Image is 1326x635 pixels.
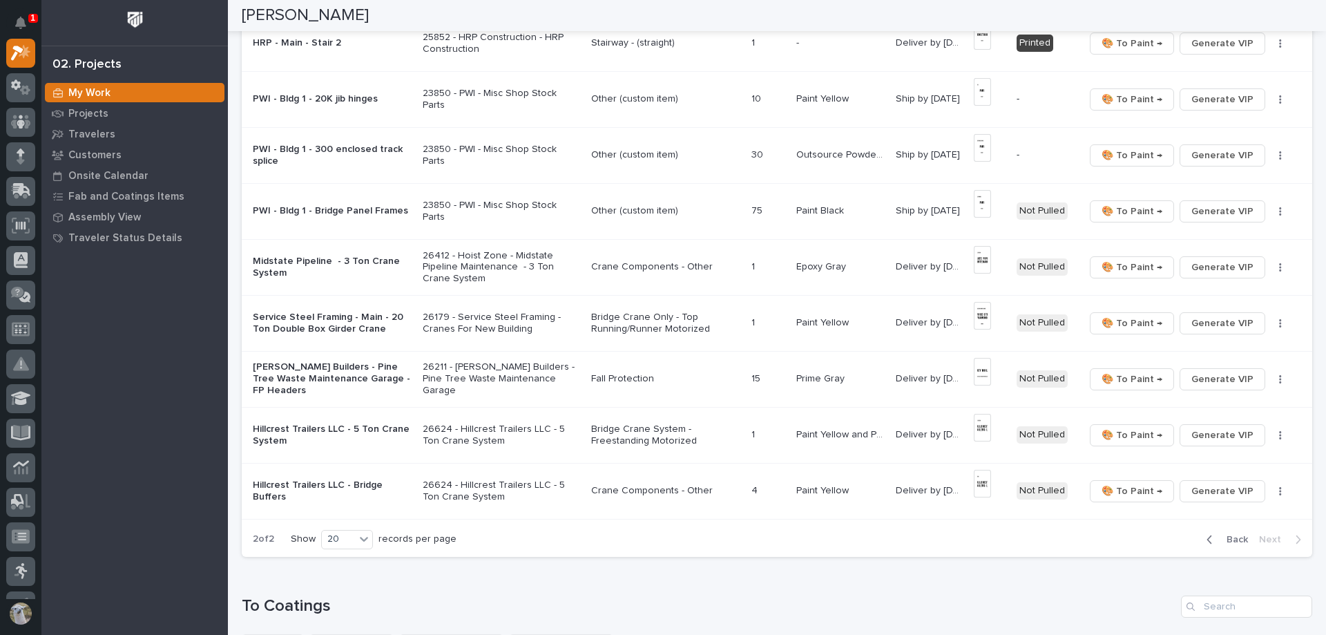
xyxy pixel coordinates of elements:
p: Bridge Crane System - Freestanding Motorized [591,424,740,447]
p: Service Steel Framing - Main - 20 Ton Double Box Girder Crane [253,312,412,335]
p: 26412 - Hoist Zone - Midstate Pipeline Maintenance - 3 Ton Crane System [423,250,580,285]
p: Other (custom item) [591,205,740,217]
p: Traveler Status Details [68,232,182,245]
span: 🎨 To Paint → [1102,371,1162,388]
a: Projects [41,103,228,124]
div: Not Pulled [1017,482,1068,500]
span: Generate VIP [1191,91,1253,108]
p: [PERSON_NAME] Builders - Pine Tree Waste Maintenance Garage - FP Headers [253,361,412,396]
span: Generate VIP [1191,371,1253,388]
button: Generate VIP [1180,312,1265,334]
p: 26179 - Service Steel Framing - Cranes For New Building [423,312,580,335]
p: 10 [751,91,764,105]
button: 🎨 To Paint → [1090,32,1174,55]
span: Generate VIP [1191,147,1253,164]
span: Generate VIP [1191,35,1253,52]
tr: Midstate Pipeline - 3 Ton Crane System26412 - Hoist Zone - Midstate Pipeline Maintenance - 3 Ton ... [242,239,1312,295]
div: Not Pulled [1017,370,1068,388]
button: 🎨 To Paint → [1090,368,1174,390]
p: Paint Black [796,202,847,217]
tr: PWI - Bldg 1 - 20K jib hinges23850 - PWI - Misc Shop Stock PartsOther (custom item)1010 Paint Yel... [242,71,1312,127]
p: records per page [378,533,457,545]
p: 26211 - [PERSON_NAME] Builders - Pine Tree Waste Maintenance Garage [423,361,580,396]
p: 23850 - PWI - Misc Shop Stock Parts [423,200,580,223]
h1: To Coatings [242,596,1175,616]
p: 1 [751,426,758,441]
p: 4 [751,482,760,497]
p: Paint Yellow [796,91,852,105]
span: 🎨 To Paint → [1102,483,1162,500]
p: - [1017,149,1074,161]
p: Deliver by 11/3/25 [896,258,965,273]
span: Generate VIP [1191,315,1253,332]
tr: HRP - Main - Stair 225852 - HRP Construction - HRP ConstructionStairway - (straight)11 -- Deliver... [242,15,1312,71]
button: Generate VIP [1180,32,1265,55]
p: Assembly View [68,211,141,224]
button: Generate VIP [1180,368,1265,390]
p: PWI - Bldg 1 - 300 enclosed track splice [253,144,412,167]
button: 🎨 To Paint → [1090,200,1174,222]
p: Ship by [DATE] [896,91,963,105]
p: 2 of 2 [242,522,285,556]
a: Customers [41,144,228,165]
p: Crane Components - Other [591,485,740,497]
p: Deliver by 11/10/25 [896,370,965,385]
button: Generate VIP [1180,424,1265,446]
div: 20 [322,532,355,547]
p: 23850 - PWI - Misc Shop Stock Parts [423,88,580,111]
div: Not Pulled [1017,202,1068,220]
button: 🎨 To Paint → [1090,144,1174,167]
button: 🎨 To Paint → [1090,312,1174,334]
a: Onsite Calendar [41,165,228,186]
p: 15 [751,370,763,385]
p: Crane Components - Other [591,261,740,273]
div: Printed [1017,35,1053,52]
span: Generate VIP [1191,427,1253,444]
p: 75 [751,202,765,217]
p: 1 [751,314,758,329]
p: 26624 - Hillcrest Trailers LLC - 5 Ton Crane System [423,480,580,503]
tr: Service Steel Framing - Main - 20 Ton Double Box Girder Crane26179 - Service Steel Framing - Cran... [242,295,1312,351]
div: 02. Projects [52,57,122,73]
button: 🎨 To Paint → [1090,88,1174,111]
button: Notifications [6,8,35,37]
p: Outsource Powder Coat [796,146,887,161]
p: Paint Yellow [796,482,852,497]
p: Onsite Calendar [68,170,148,182]
p: PWI - Bldg 1 - 20K jib hinges [253,93,412,105]
tr: Hillcrest Trailers LLC - 5 Ton Crane System26624 - Hillcrest Trailers LLC - 5 Ton Crane SystemBri... [242,407,1312,463]
p: Stairway - (straight) [591,37,740,49]
tr: [PERSON_NAME] Builders - Pine Tree Waste Maintenance Garage - FP Headers26211 - [PERSON_NAME] Bui... [242,351,1312,407]
p: Bridge Crane Only - Top Running/Runner Motorized [591,312,740,335]
p: - [796,35,802,49]
button: Generate VIP [1180,480,1265,502]
div: Not Pulled [1017,258,1068,276]
span: 🎨 To Paint → [1102,259,1162,276]
p: Hillcrest Trailers LLC - Bridge Buffers [253,480,412,503]
span: 🎨 To Paint → [1102,147,1162,164]
span: Generate VIP [1191,483,1253,500]
span: 🎨 To Paint → [1102,91,1162,108]
tr: PWI - Bldg 1 - 300 enclosed track splice23850 - PWI - Misc Shop Stock PartsOther (custom item)303... [242,127,1312,183]
div: Not Pulled [1017,426,1068,444]
p: Epoxy Gray [796,258,849,273]
p: My Work [68,87,110,99]
span: Generate VIP [1191,259,1253,276]
p: 30 [751,146,766,161]
p: - [1017,93,1074,105]
button: Next [1253,533,1312,546]
p: Paint Yellow and Paint Gray [796,426,887,441]
p: Fall Protection [591,373,740,385]
p: Midstate Pipeline - 3 Ton Crane System [253,256,412,279]
p: 25852 - HRP Construction - HRP Construction [423,32,580,55]
p: 1 [751,258,758,273]
p: Hillcrest Trailers LLC - 5 Ton Crane System [253,424,412,447]
button: users-avatar [6,599,35,628]
button: Generate VIP [1180,200,1265,222]
p: Deliver by 11/17/25 [896,426,965,441]
p: Prime Gray [796,370,847,385]
p: Other (custom item) [591,93,740,105]
p: Deliver by 11/3/25 [896,314,965,329]
a: Fab and Coatings Items [41,186,228,207]
p: Customers [68,149,122,162]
